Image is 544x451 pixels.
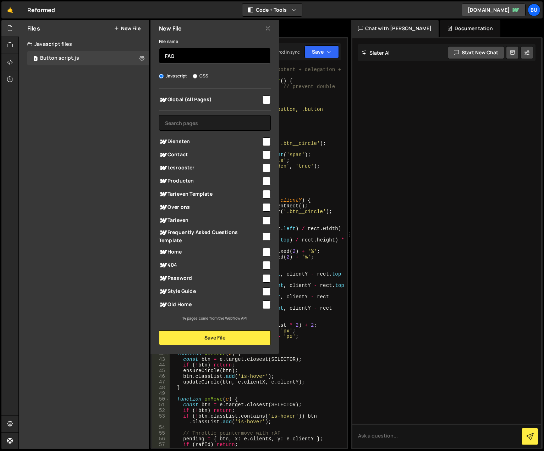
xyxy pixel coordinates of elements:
[152,442,170,447] div: 57
[152,357,170,362] div: 43
[242,4,302,16] button: Code + Tools
[159,96,261,104] span: Global (All Pages)
[159,203,261,212] span: Over ons
[152,368,170,374] div: 45
[40,55,79,61] div: Button script.js
[152,396,170,402] div: 50
[152,379,170,385] div: 47
[159,190,261,199] span: Tarieven Template
[159,330,271,345] button: Save File
[152,402,170,408] div: 51
[159,48,271,64] input: Name
[152,391,170,396] div: 49
[33,56,38,62] span: 1
[193,74,197,78] input: CSS
[351,20,439,37] div: Chat with [PERSON_NAME]
[152,374,170,379] div: 46
[462,4,526,16] a: [DOMAIN_NAME]
[27,6,55,14] div: Reformed
[152,436,170,442] div: 56
[193,72,208,80] label: CSS
[159,164,261,172] span: Lesrooster
[19,37,149,51] div: Javascript files
[152,430,170,436] div: 55
[27,51,149,65] div: 17187/47509.js
[304,45,339,58] button: Save
[152,351,170,357] div: 42
[159,216,261,225] span: Tarieven
[159,72,187,80] label: Javascript
[27,25,40,32] h2: Files
[159,38,178,45] label: File name
[152,385,170,391] div: 48
[159,177,261,185] span: Producten
[159,137,261,146] span: Diensten
[448,46,504,59] button: Start new chat
[159,115,271,131] input: Search pages
[440,20,500,37] div: Documentation
[252,49,300,55] div: Dev and prod in sync
[182,316,247,321] small: 14 pages come from the Webflow API
[159,274,261,283] span: Password
[152,425,170,430] div: 54
[114,26,141,31] button: New File
[152,362,170,368] div: 44
[159,151,261,159] span: Contact
[159,248,261,256] span: Home
[159,261,261,270] span: 404
[1,1,19,18] a: 🤙
[528,4,540,16] a: Bu
[159,300,261,309] span: Old Home
[159,228,261,244] span: Frequently Asked Questions Template
[152,408,170,413] div: 52
[362,49,390,56] h2: Slater AI
[159,287,261,296] span: Style Guide
[152,413,170,425] div: 53
[159,25,182,32] h2: New File
[159,74,164,78] input: Javascript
